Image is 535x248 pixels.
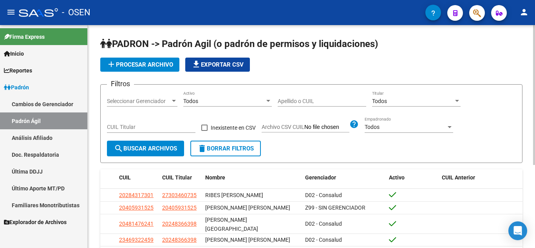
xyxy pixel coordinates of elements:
span: Nombre [205,174,225,181]
span: Reportes [4,66,32,75]
input: Archivo CSV CUIL [304,124,349,131]
datatable-header-cell: Gerenciador [302,169,386,186]
span: 20284317301 [119,192,154,198]
mat-icon: menu [6,7,16,17]
span: 20405931525 [162,205,197,211]
span: 20405931525 [119,205,154,211]
span: Firma Express [4,33,45,41]
button: Procesar archivo [100,58,179,72]
mat-icon: person [519,7,529,17]
span: CUIL Anterior [442,174,475,181]
span: Inexistente en CSV [211,123,256,132]
datatable-header-cell: Nombre [202,169,302,186]
span: Exportar CSV [192,61,244,68]
span: 27303460735 [162,192,197,198]
span: Buscar Archivos [114,145,177,152]
mat-icon: add [107,60,116,69]
mat-icon: delete [197,144,207,153]
datatable-header-cell: CUIL Titular [159,169,202,186]
button: Buscar Archivos [107,141,184,156]
span: Todos [183,98,198,104]
span: [PERSON_NAME] [PERSON_NAME] [205,237,290,243]
span: Inicio [4,49,24,58]
span: CUIL [119,174,131,181]
span: 20248366398 [162,221,197,227]
span: D02 - Consalud [305,221,342,227]
span: CUIL Titular [162,174,192,181]
div: Open Intercom Messenger [508,221,527,240]
span: Explorador de Archivos [4,218,67,226]
span: - OSEN [62,4,90,21]
span: Gerenciador [305,174,336,181]
span: 20481476241 [119,221,154,227]
span: D02 - Consalud [305,237,342,243]
button: Borrar Filtros [190,141,261,156]
datatable-header-cell: Activo [386,169,439,186]
span: Z99 - SIN GERENCIADOR [305,205,365,211]
button: Exportar CSV [185,58,250,72]
h3: Filtros [107,78,134,89]
span: Seleccionar Gerenciador [107,98,170,105]
span: Archivo CSV CUIL [262,124,304,130]
span: Padrón [4,83,29,92]
span: Procesar archivo [107,61,173,68]
span: Todos [365,124,380,130]
span: Borrar Filtros [197,145,254,152]
span: [PERSON_NAME][GEOGRAPHIC_DATA] [205,217,258,232]
mat-icon: search [114,144,123,153]
span: Activo [389,174,405,181]
span: PADRON -> Padrón Agil (o padrón de permisos y liquidaciones) [100,38,378,49]
span: D02 - Consalud [305,192,342,198]
mat-icon: file_download [192,60,201,69]
mat-icon: help [349,119,359,129]
datatable-header-cell: CUIL Anterior [439,169,523,186]
span: Todos [372,98,387,104]
span: 20248366398 [162,237,197,243]
span: RIBES [PERSON_NAME] [205,192,263,198]
datatable-header-cell: CUIL [116,169,159,186]
span: [PERSON_NAME] [PERSON_NAME] [205,205,290,211]
span: 23469322459 [119,237,154,243]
